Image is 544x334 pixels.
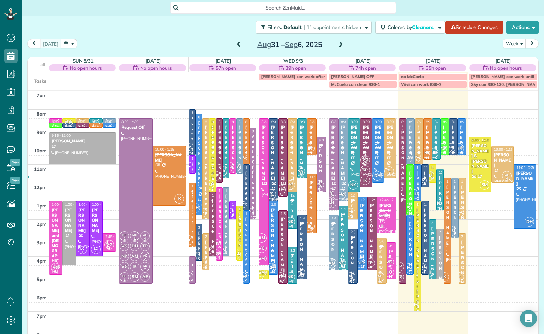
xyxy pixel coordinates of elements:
span: VG [384,257,394,267]
span: 8:30 - 5:30 [121,119,138,124]
span: VG [51,263,60,273]
span: TP [276,185,286,194]
div: [PERSON_NAME] & [PERSON_NAME] [471,143,489,174]
div: [PERSON_NAME] [309,180,315,236]
span: 2:45 - 5:30 [461,234,478,239]
a: Wed 9/3 [283,58,303,64]
span: 11:00 - 12:15 [424,165,445,170]
div: [PERSON_NAME] [379,203,394,218]
span: 11:00 - 1:00 [416,165,435,170]
div: [PERSON_NAME] [408,221,412,287]
span: AC [269,191,274,195]
span: VG [104,240,114,250]
span: 11:45 - 5:30 [446,179,465,184]
div: [PERSON_NAME] [211,198,214,264]
small: 4 [502,175,511,182]
div: [PERSON_NAME] [350,125,358,155]
div: [PERSON_NAME] [PERSON_NAME] [299,221,305,333]
div: [PERSON_NAME] [446,184,449,251]
span: VG [360,155,370,165]
div: [PERSON_NAME] [423,207,426,274]
button: next [525,39,539,48]
span: SM [425,171,434,181]
span: AL [415,154,419,158]
div: [PERSON_NAME] - [PERSON_NAME] mom [408,171,412,323]
span: 12:00 - 3:30 [191,184,210,188]
div: [PERSON_NAME] [155,152,184,163]
div: [PERSON_NAME] [91,207,101,233]
span: 11:15 - 1:30 [439,170,458,175]
div: [PERSON_NAME] [374,125,382,155]
div: [PERSON_NAME] [238,212,241,278]
small: 2 [296,272,305,279]
span: 8:30 - 12:30 [290,119,309,124]
small: 4 [346,212,355,219]
span: 11:00 - 12:00 [431,165,453,170]
a: [DATE] [496,58,511,64]
span: Colored by [388,24,436,30]
span: AM [257,233,267,243]
span: 3:30 - 5:30 [290,248,307,253]
div: [PERSON_NAME] [280,125,286,181]
span: 1:45 - 5:00 [409,216,426,221]
small: 2 [446,148,455,154]
div: [PERSON_NAME] [280,217,286,273]
span: AM [327,258,336,268]
span: 8:30 - 4:30 [262,119,279,124]
span: DH [410,189,419,199]
div: Request Off [245,217,247,268]
div: [PERSON_NAME] [198,230,200,297]
div: [PERSON_NAME] [271,207,276,263]
span: 11:00 - 1:30 [245,165,264,170]
span: AM [130,252,139,261]
span: AL [387,168,391,172]
div: [PERSON_NAME] [218,194,221,260]
span: AC [420,265,424,269]
small: 4 [455,212,464,219]
span: TP [140,241,150,251]
span: 1:45 - 5:15 [300,216,317,221]
div: [PERSON_NAME] [416,171,419,237]
span: 8:30 - 12:00 [375,119,394,124]
span: 12:15 - 4:15 [219,188,238,193]
span: TP [360,165,370,175]
span: DH [130,241,139,251]
span: AL [457,274,461,278]
span: 12:30 - 2:00 [351,193,370,198]
small: 2 [120,235,129,242]
span: DH [356,258,365,268]
span: SM [480,180,489,190]
span: VG [378,211,387,221]
span: 11:45 - 3:00 [454,179,473,184]
span: 1:45 - 4:45 [331,216,348,221]
span: 9:15 - 11:00 [52,133,71,138]
span: TP [395,262,404,271]
div: [PERSON_NAME] and [DEMOGRAPHIC_DATA][PERSON_NAME] [51,207,60,299]
span: 1:30 - 5:30 [281,211,298,216]
div: [PERSON_NAME] [438,235,442,301]
span: 1:00 - 5:00 [271,202,288,207]
span: 1:00 - 4:30 [65,202,82,207]
div: Aculabs Ft [US_STATE] [191,116,193,212]
span: Filters: [267,24,282,30]
span: 2:15 - 4:15 [198,225,215,230]
span: DH [372,171,382,181]
span: LS [143,264,147,268]
small: 2 [65,120,73,127]
span: IK [174,194,184,204]
small: 4 [286,184,295,191]
div: [PERSON_NAME] [460,125,464,191]
span: no McCaela [401,74,424,79]
span: TP [365,258,375,268]
span: 12:30 - 2:30 [290,193,309,198]
span: IK [360,176,370,185]
div: [PERSON_NAME] [350,198,355,254]
span: AC [449,145,453,149]
span: AL [378,274,382,278]
div: [PERSON_NAME] [423,171,426,237]
span: Sep [285,40,298,49]
span: [PERSON_NAME] can work after 1030 [261,74,336,79]
span: TP [276,272,286,282]
span: 1:15 - 4:45 [341,207,358,211]
small: 2 [327,193,336,199]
